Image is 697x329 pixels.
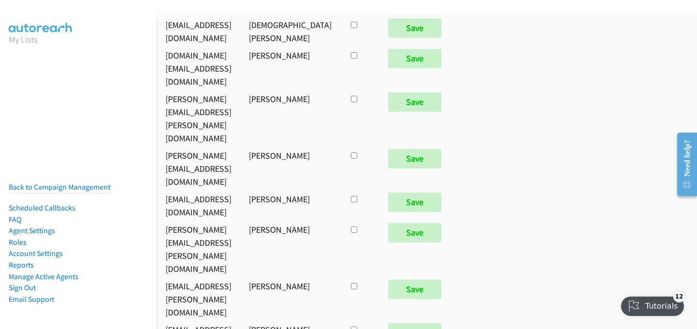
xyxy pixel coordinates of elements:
[240,90,340,147] td: [PERSON_NAME]
[388,18,441,38] input: Save
[9,295,54,304] a: Email Support
[9,203,76,212] a: Scheduled Callbacks
[9,226,55,235] a: Agent Settings
[9,272,78,281] a: Manage Active Agents
[240,221,340,277] td: [PERSON_NAME]
[9,182,110,192] a: Back to Campaign Management
[669,126,697,203] iframe: Resource Center
[388,193,441,212] input: Save
[388,223,441,242] input: Save
[9,215,21,224] a: FAQ
[9,34,38,45] a: My Lists
[157,221,240,277] td: [PERSON_NAME][EMAIL_ADDRESS][PERSON_NAME][DOMAIN_NAME]
[157,190,240,221] td: [EMAIL_ADDRESS][DOMAIN_NAME]
[388,92,441,112] input: Save
[157,16,240,46] td: [EMAIL_ADDRESS][DOMAIN_NAME]
[157,147,240,190] td: [PERSON_NAME][EMAIL_ADDRESS][DOMAIN_NAME]
[615,287,690,322] iframe: Checklist
[240,277,340,321] td: [PERSON_NAME]
[9,260,34,269] a: Reports
[388,280,441,299] input: Save
[157,46,240,90] td: [DOMAIN_NAME][EMAIL_ADDRESS][DOMAIN_NAME]
[388,149,441,168] input: Save
[240,147,340,190] td: [PERSON_NAME]
[157,90,240,147] td: [PERSON_NAME][EMAIL_ADDRESS][PERSON_NAME][DOMAIN_NAME]
[240,190,340,221] td: [PERSON_NAME]
[240,16,340,46] td: [DEMOGRAPHIC_DATA][PERSON_NAME]
[9,249,63,258] a: Account Settings
[388,49,441,68] input: Save
[157,277,240,321] td: [EMAIL_ADDRESS][PERSON_NAME][DOMAIN_NAME]
[240,46,340,90] td: [PERSON_NAME]
[9,283,36,292] a: Sign Out
[9,238,27,247] a: Roles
